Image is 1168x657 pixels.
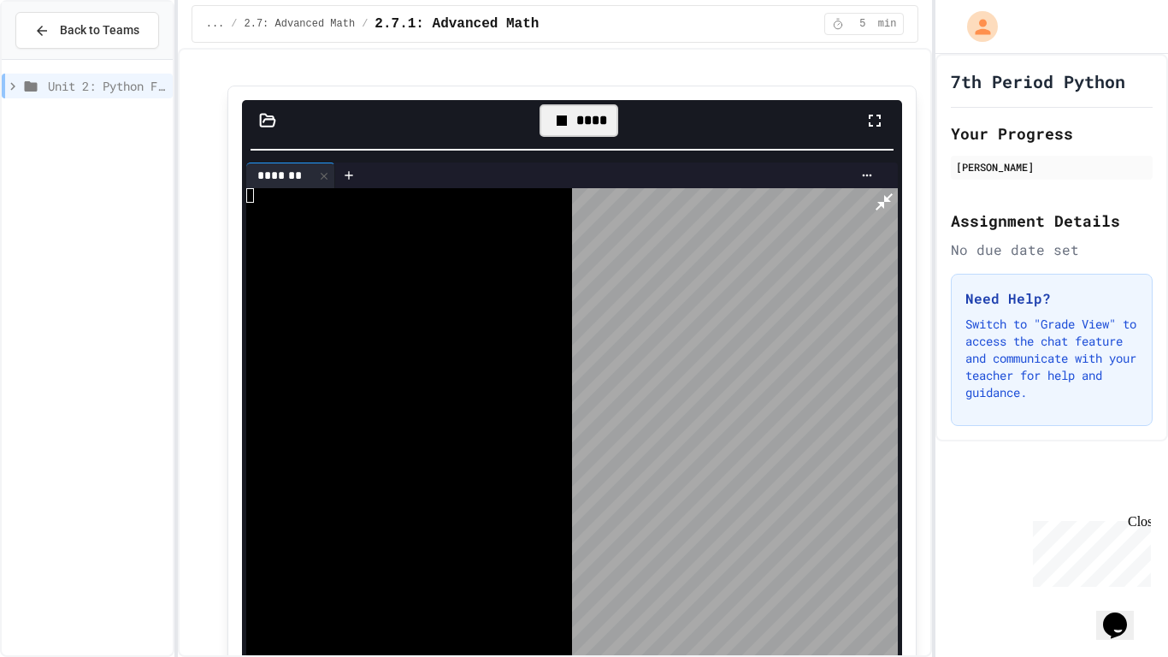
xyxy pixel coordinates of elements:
[965,288,1138,309] h3: Need Help?
[965,316,1138,401] p: Switch to "Grade View" to access the chat feature and communicate with your teacher for help and ...
[878,17,897,31] span: min
[949,7,1002,46] div: My Account
[951,69,1125,93] h1: 7th Period Python
[1096,589,1151,640] iframe: chat widget
[375,14,539,34] span: 2.7.1: Advanced Math
[849,17,876,31] span: 5
[951,121,1153,145] h2: Your Progress
[362,17,368,31] span: /
[60,21,139,39] span: Back to Teams
[7,7,118,109] div: Chat with us now!Close
[1026,514,1151,587] iframe: chat widget
[48,77,166,95] span: Unit 2: Python Fundamentals
[951,209,1153,233] h2: Assignment Details
[956,159,1147,175] div: [PERSON_NAME]
[15,12,159,49] button: Back to Teams
[231,17,237,31] span: /
[951,240,1153,260] div: No due date set
[245,17,356,31] span: 2.7: Advanced Math
[206,17,225,31] span: ...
